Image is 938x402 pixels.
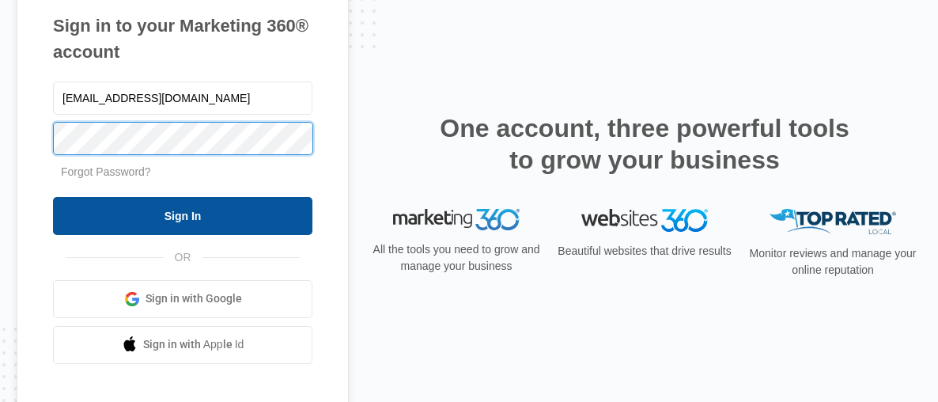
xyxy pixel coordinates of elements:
span: Sign in with Apple Id [143,336,244,353]
p: Beautiful websites that drive results [556,243,733,260]
p: All the tools you need to grow and manage your business [368,241,545,275]
input: Sign In [53,197,312,235]
a: Forgot Password? [61,165,151,178]
input: Email [53,82,312,115]
span: Sign in with Google [146,290,242,307]
span: OR [164,249,202,266]
p: Monitor reviews and manage your online reputation [744,245,921,279]
h2: One account, three powerful tools to grow your business [435,112,854,176]
a: Sign in with Apple Id [53,326,312,364]
a: Sign in with Google [53,280,312,318]
img: Marketing 360 [393,209,520,231]
h1: Sign in to your Marketing 360® account [53,13,312,65]
img: Websites 360 [581,209,708,232]
img: Top Rated Local [770,209,896,235]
